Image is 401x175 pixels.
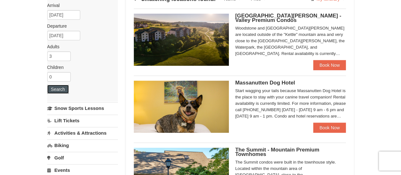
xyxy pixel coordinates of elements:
a: Biking [47,139,118,151]
img: 19219041-4-ec11c166.jpg [134,14,229,66]
a: Book Now [313,60,346,70]
a: Lift Tickets [47,115,118,126]
label: Adults [47,44,113,50]
a: Snow Sports Lessons [47,102,118,114]
label: Children [47,64,113,71]
label: Arrival [47,2,113,9]
div: Woodstone and [GEOGRAPHIC_DATA][PERSON_NAME] are located outside of the "Kettle" mountain area an... [235,25,346,57]
span: [GEOGRAPHIC_DATA][PERSON_NAME] - Valley Premium Condos [235,13,341,23]
label: Departure [47,23,113,29]
span: Massanutten Dog Hotel [235,80,295,86]
a: Activities & Attractions [47,127,118,139]
a: Book Now [313,123,346,133]
div: Start wagging your tails because Massanutten Dog Hotel is the place to stay with your canine trav... [235,88,346,119]
img: 27428181-5-81c892a3.jpg [134,81,229,133]
button: Search [47,85,69,94]
a: Golf [47,152,118,164]
span: The Summit - Mountain Premium Townhomes [235,147,319,157]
